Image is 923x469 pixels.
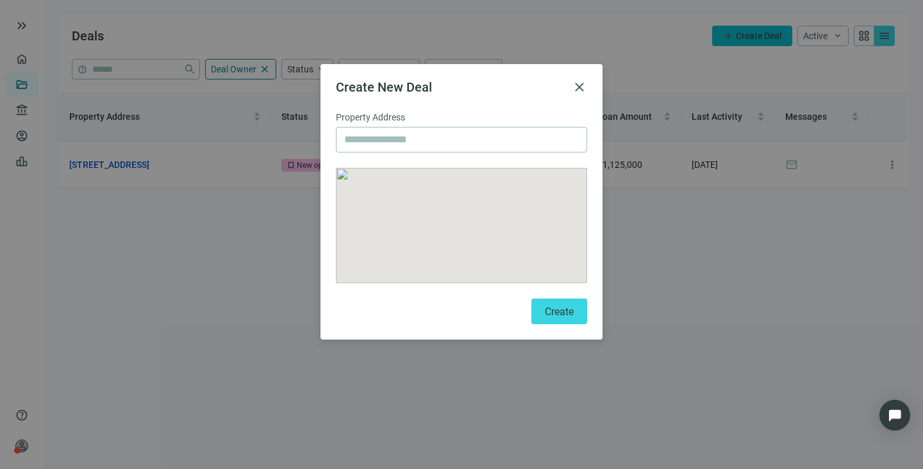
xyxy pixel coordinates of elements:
[545,306,574,318] span: Create
[336,110,405,124] span: Property Address
[879,400,910,431] div: Open Intercom Messenger
[531,299,587,324] button: Create
[336,79,432,95] span: Create New Deal
[572,79,587,95] button: close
